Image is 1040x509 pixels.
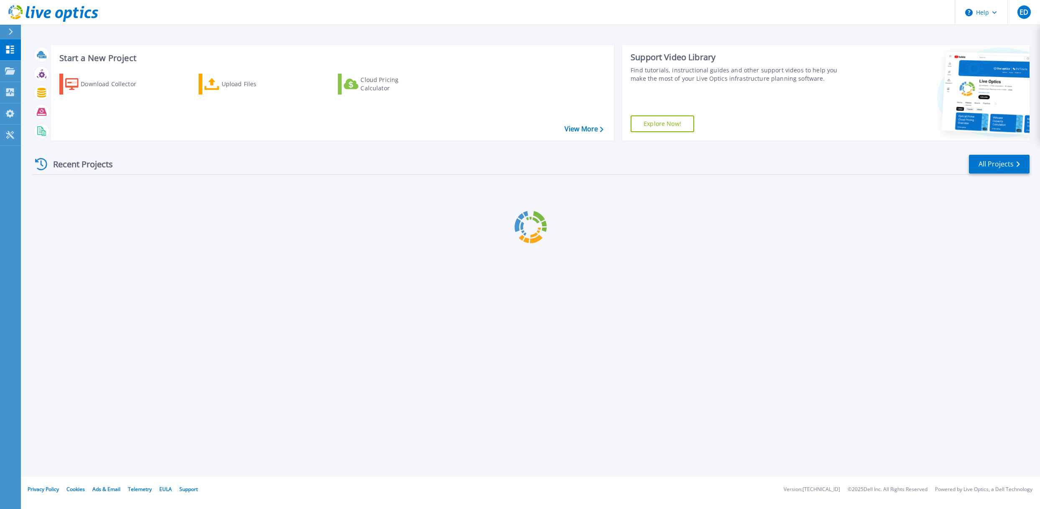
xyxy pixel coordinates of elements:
div: Find tutorials, instructional guides and other support videos to help you make the most of your L... [631,66,841,83]
div: Support Video Library [631,52,841,63]
li: © 2025 Dell Inc. All Rights Reserved [848,487,928,492]
li: Powered by Live Optics, a Dell Technology [935,487,1032,492]
div: Cloud Pricing Calculator [360,76,427,92]
div: Upload Files [222,76,289,92]
a: Privacy Policy [28,486,59,493]
a: EULA [159,486,172,493]
a: Ads & Email [92,486,120,493]
span: ED [1020,9,1028,15]
div: Recent Projects [32,154,124,174]
li: Version: [TECHNICAL_ID] [784,487,840,492]
a: All Projects [969,155,1030,174]
a: Telemetry [128,486,152,493]
a: Cookies [66,486,85,493]
a: Download Collector [59,74,153,95]
a: Cloud Pricing Calculator [338,74,431,95]
a: Support [179,486,198,493]
h3: Start a New Project [59,54,603,63]
div: Download Collector [81,76,148,92]
a: Upload Files [199,74,292,95]
a: View More [565,125,603,133]
a: Explore Now! [631,115,694,132]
